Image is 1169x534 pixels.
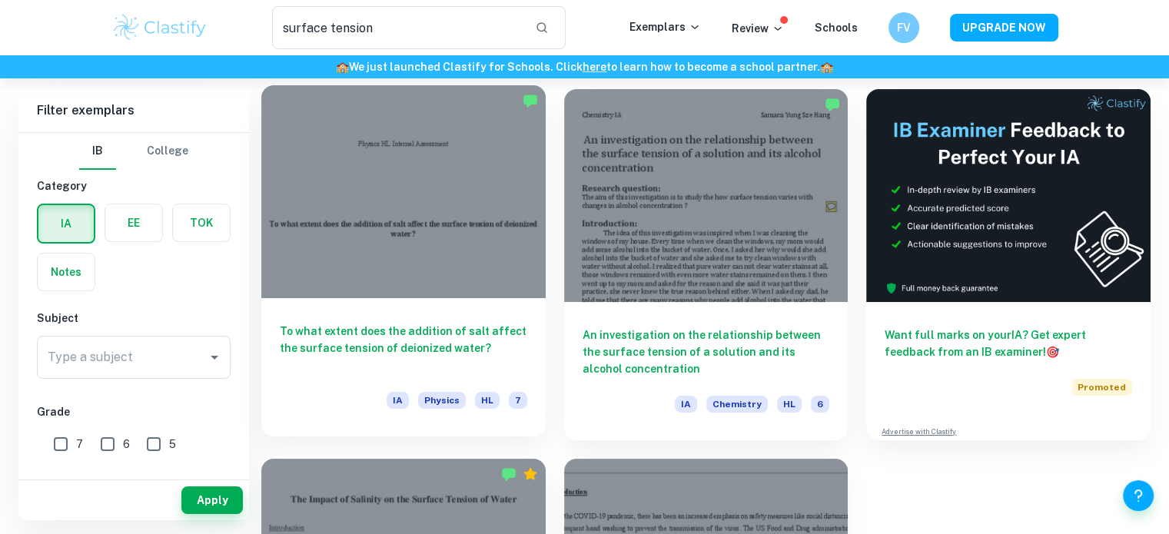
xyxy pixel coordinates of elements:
div: Premium [523,466,538,482]
span: 7 [509,392,527,409]
h6: FV [895,19,912,36]
span: 6 [811,396,829,413]
img: Marked [825,97,840,112]
button: Apply [181,486,243,514]
span: HL [777,396,802,413]
button: IB [79,133,116,170]
span: 5 [169,436,176,453]
button: FV [888,12,919,43]
a: Schools [815,22,858,34]
span: 3 [124,472,131,489]
button: Help and Feedback [1123,480,1154,511]
span: Promoted [1071,379,1132,396]
img: Marked [501,466,516,482]
h6: Grade [37,403,231,420]
h6: An investigation on the relationship between the surface tension of a solution and its alcohol co... [583,327,830,377]
a: Want full marks on yourIA? Get expert feedback from an IB examiner!PromotedAdvertise with Clastify [866,89,1151,440]
button: IA [38,205,94,242]
a: To what extent does the addition of salt affect the surface tension of deionized water?IAPhysicsHL7 [261,89,546,440]
span: IA [675,396,697,413]
img: Marked [523,93,538,108]
span: 🏫 [820,61,833,73]
h6: Filter exemplars [18,89,249,132]
span: 6 [123,436,130,453]
span: Physics [418,392,466,409]
span: 2 [170,472,176,489]
a: here [583,61,606,73]
button: TOK [173,204,230,241]
p: Review [732,20,784,37]
span: IA [387,392,409,409]
a: An investigation on the relationship between the surface tension of a solution and its alcohol co... [564,89,849,440]
button: Open [204,347,225,368]
input: Search for any exemplars... [272,6,523,49]
button: College [147,133,188,170]
button: Notes [38,254,95,290]
button: EE [105,204,162,241]
h6: To what extent does the addition of salt affect the surface tension of deionized water? [280,323,527,373]
h6: Want full marks on your IA ? Get expert feedback from an IB examiner! [885,327,1132,360]
span: 7 [76,436,83,453]
img: Clastify logo [111,12,209,43]
p: Exemplars [629,18,701,35]
span: 1 [216,472,221,489]
h6: We just launched Clastify for Schools. Click to learn how to become a school partner. [3,58,1166,75]
button: UPGRADE NOW [950,14,1058,41]
span: Chemistry [706,396,768,413]
span: 🏫 [336,61,349,73]
h6: Category [37,177,231,194]
a: Advertise with Clastify [882,426,956,437]
div: Filter type choice [79,133,188,170]
span: 🎯 [1046,346,1059,358]
span: HL [475,392,500,409]
h6: Subject [37,310,231,327]
span: 4 [76,472,84,489]
img: Thumbnail [866,89,1151,302]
